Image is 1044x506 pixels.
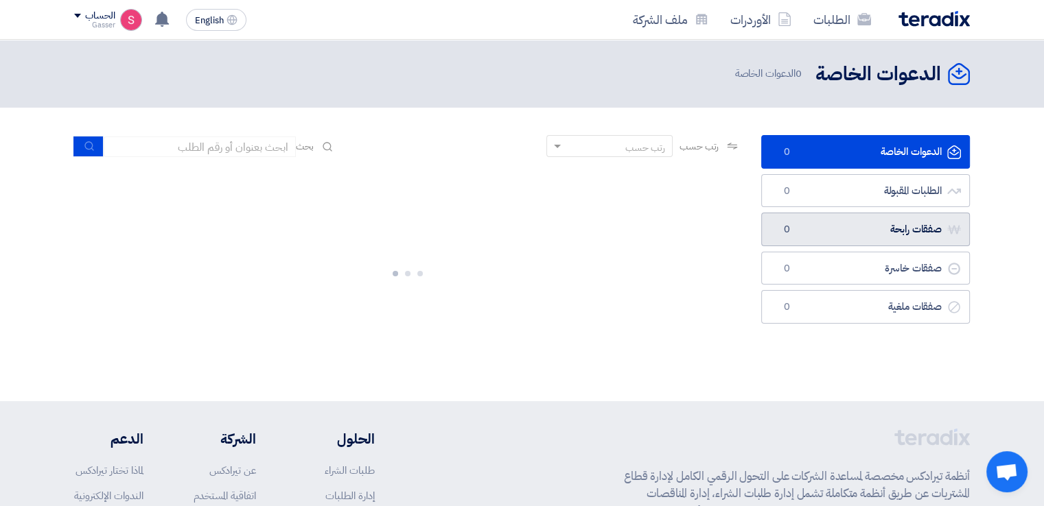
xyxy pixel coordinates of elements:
span: رتب حسب [680,139,719,154]
a: صفقات رابحة0 [761,213,970,246]
span: 0 [778,300,795,314]
a: الطلبات المقبولة0 [761,174,970,208]
a: الندوات الإلكترونية [74,488,143,503]
span: 0 [796,66,802,81]
a: صفقات ملغية0 [761,290,970,324]
span: 0 [778,184,795,198]
a: طلبات الشراء [325,463,375,478]
span: 0 [778,223,795,237]
a: عن تيرادكس [209,463,256,478]
span: 0 [778,145,795,159]
span: English [195,16,224,25]
span: الدعوات الخاصة [734,66,804,82]
a: لماذا تختار تيرادكس [76,463,143,478]
a: اتفاقية المستخدم [194,488,256,503]
a: الدعوات الخاصة0 [761,135,970,169]
a: الطلبات [802,3,882,36]
img: Teradix logo [898,11,970,27]
li: الشركة [185,429,256,449]
input: ابحث بعنوان أو رقم الطلب [104,136,296,157]
a: صفقات خاسرة0 [761,252,970,285]
span: بحث [296,139,314,154]
div: Gasser [74,21,115,29]
a: إدارة الطلبات [325,488,375,503]
li: الدعم [74,429,143,449]
a: ملف الشركة [622,3,719,36]
img: unnamed_1748516558010.png [120,9,142,31]
li: الحلول [297,429,375,449]
div: الحساب [85,10,115,22]
span: 0 [778,262,795,276]
div: Open chat [986,451,1028,492]
a: الأوردرات [719,3,802,36]
h2: الدعوات الخاصة [815,61,941,88]
div: رتب حسب [625,141,665,155]
button: English [186,9,246,31]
